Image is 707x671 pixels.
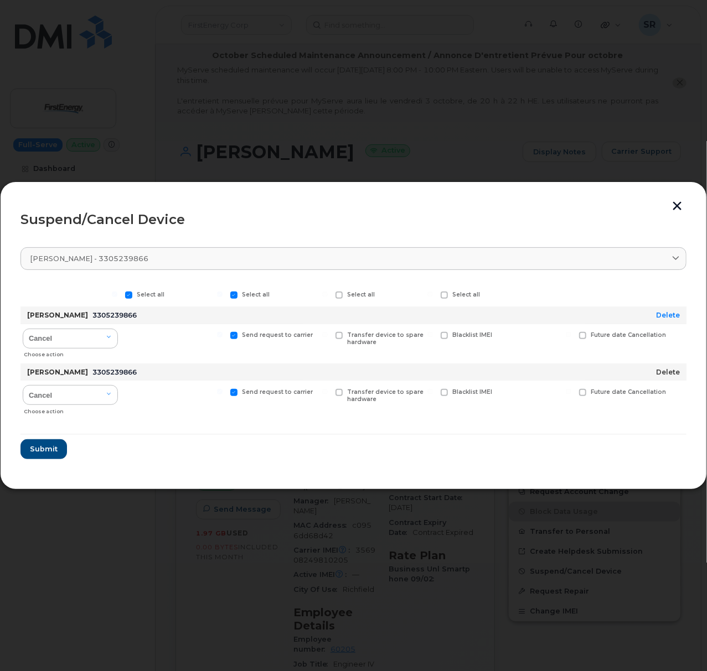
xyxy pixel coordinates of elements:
[659,623,699,663] iframe: Messenger Launcher
[427,389,433,394] input: Blacklist IMEI
[322,389,328,394] input: Transfer device to spare hardware
[217,389,223,394] input: Send request to carrier
[427,292,433,297] input: Select all
[452,331,492,339] span: Blacklist IMEI
[20,213,687,226] div: Suspend/Cancel Device
[137,291,164,298] span: Select all
[347,388,424,403] span: Transfer device to spare hardware
[656,368,680,376] a: Delete
[452,291,480,298] span: Select all
[217,332,223,337] input: Send request to carrier
[217,292,223,297] input: Select all
[591,331,667,339] span: Future date Cancellation
[322,292,328,297] input: Select all
[452,388,492,396] span: Blacklist IMEI
[656,311,680,319] a: Delete
[347,331,424,346] span: Transfer device to spare hardware
[242,331,313,339] span: Send request to carrier
[347,291,375,298] span: Select all
[242,388,313,396] span: Send request to carrier
[591,388,667,396] span: Future date Cancellation
[566,389,571,394] input: Future date Cancellation
[242,291,270,298] span: Select all
[566,332,571,337] input: Future date Cancellation
[322,332,328,337] input: Transfer device to spare hardware
[427,332,433,337] input: Blacklist IMEI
